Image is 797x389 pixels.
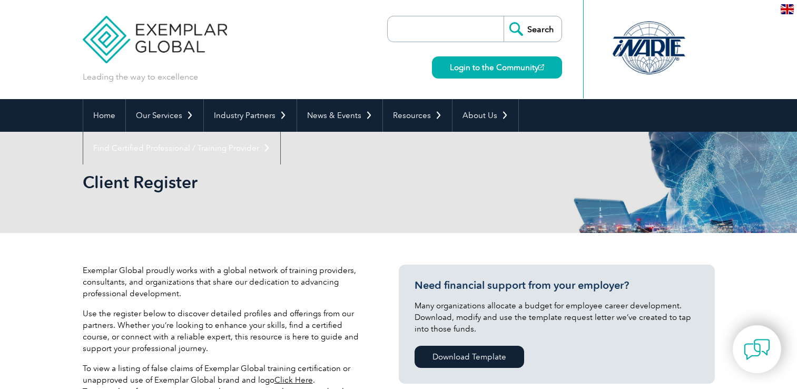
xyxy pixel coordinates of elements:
[83,71,198,83] p: Leading the way to excellence
[126,99,203,132] a: Our Services
[297,99,382,132] a: News & Events
[504,16,562,42] input: Search
[83,308,367,354] p: Use the register below to discover detailed profiles and offerings from our partners. Whether you...
[415,346,524,368] a: Download Template
[432,56,562,79] a: Login to the Community
[538,64,544,70] img: open_square.png
[83,99,125,132] a: Home
[383,99,452,132] a: Resources
[274,375,313,385] a: Click Here
[415,300,699,335] p: Many organizations allocate a budget for employee career development. Download, modify and use th...
[452,99,518,132] a: About Us
[83,132,280,164] a: Find Certified Professional / Training Provider
[83,265,367,299] p: Exemplar Global proudly works with a global network of training providers, consultants, and organ...
[83,174,525,191] h2: Client Register
[744,336,770,363] img: contact-chat.png
[204,99,297,132] a: Industry Partners
[781,4,794,14] img: en
[415,279,699,292] h3: Need financial support from your employer?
